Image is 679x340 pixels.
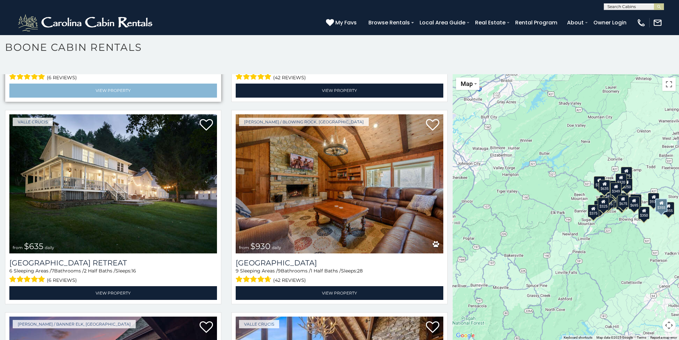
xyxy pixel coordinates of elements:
[13,320,136,328] a: [PERSON_NAME] / Banner Elk, [GEOGRAPHIC_DATA]
[9,114,217,253] img: Valley Farmhouse Retreat
[9,84,217,97] a: View Property
[365,17,413,28] a: Browse Rentals
[311,268,341,274] span: 1 Half Baths /
[616,197,628,209] div: $315
[617,195,629,207] div: $675
[610,184,621,197] div: $210
[628,196,640,209] div: $695
[637,18,646,27] img: phone-regular-white.png
[662,319,676,332] button: Map camera controls
[239,320,279,328] a: Valle Crucis
[461,80,473,87] span: Map
[662,78,676,91] button: Toggle fullscreen view
[236,267,443,285] div: Sleeping Areas / Bathrooms / Sleeps:
[650,336,677,339] a: Report a map error
[200,118,213,132] a: Add to favorites
[608,181,620,193] div: $565
[512,17,561,28] a: Rental Program
[273,73,306,82] span: (42 reviews)
[9,286,217,300] a: View Property
[45,245,54,250] span: daily
[326,18,358,27] a: My Favs
[454,331,476,340] a: Open this area in Google Maps (opens a new window)
[587,205,599,217] div: $375
[621,178,632,191] div: $250
[655,198,667,212] div: $355
[9,268,12,274] span: 6
[609,192,620,205] div: $225
[564,335,592,340] button: Keyboard shortcuts
[590,17,630,28] a: Owner Login
[630,194,641,207] div: $380
[131,268,136,274] span: 16
[13,118,53,126] a: Valle Crucis
[51,268,54,274] span: 7
[47,276,77,285] span: (6 reviews)
[638,206,650,219] div: $350
[426,118,439,132] a: Add to favorites
[604,188,615,200] div: $410
[637,336,646,339] a: Terms
[24,241,43,251] span: $635
[236,114,443,253] img: Appalachian Mountain Lodge
[648,193,659,205] div: $930
[603,195,614,208] div: $395
[416,17,469,28] a: Local Area Guide
[239,245,249,250] span: from
[17,13,155,33] img: White-1-2.png
[236,286,443,300] a: View Property
[357,268,363,274] span: 28
[9,258,217,267] a: [GEOGRAPHIC_DATA] Retreat
[615,173,627,186] div: $320
[236,84,443,97] a: View Property
[593,176,605,189] div: $305
[9,267,217,285] div: Sleeping Areas / Bathrooms / Sleeps:
[454,331,476,340] img: Google
[84,268,115,274] span: 2 Half Baths /
[239,118,369,126] a: [PERSON_NAME] / Blowing Rock, [GEOGRAPHIC_DATA]
[599,180,610,193] div: $635
[273,276,306,285] span: (42 reviews)
[597,197,609,210] div: $325
[236,258,443,267] h3: Appalachian Mountain Lodge
[9,258,217,267] h3: Valley Farmhouse Retreat
[653,18,662,27] img: mail-regular-white.png
[272,245,281,250] span: daily
[663,202,674,214] div: $355
[236,258,443,267] a: [GEOGRAPHIC_DATA]
[47,73,77,82] span: (6 reviews)
[472,17,509,28] a: Real Estate
[610,183,621,195] div: $349
[278,268,281,274] span: 9
[200,321,213,335] a: Add to favorites
[620,166,632,179] div: $525
[250,241,270,251] span: $930
[426,321,439,335] a: Add to favorites
[596,336,633,339] span: Map data ©2025 Google
[236,268,239,274] span: 9
[236,114,443,253] a: Appalachian Mountain Lodge from $930 daily
[456,78,479,90] button: Change map style
[9,114,217,253] a: Valley Farmhouse Retreat from $635 daily
[616,193,628,205] div: $395
[13,245,23,250] span: from
[335,18,357,27] span: My Favs
[594,201,605,213] div: $330
[564,17,587,28] a: About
